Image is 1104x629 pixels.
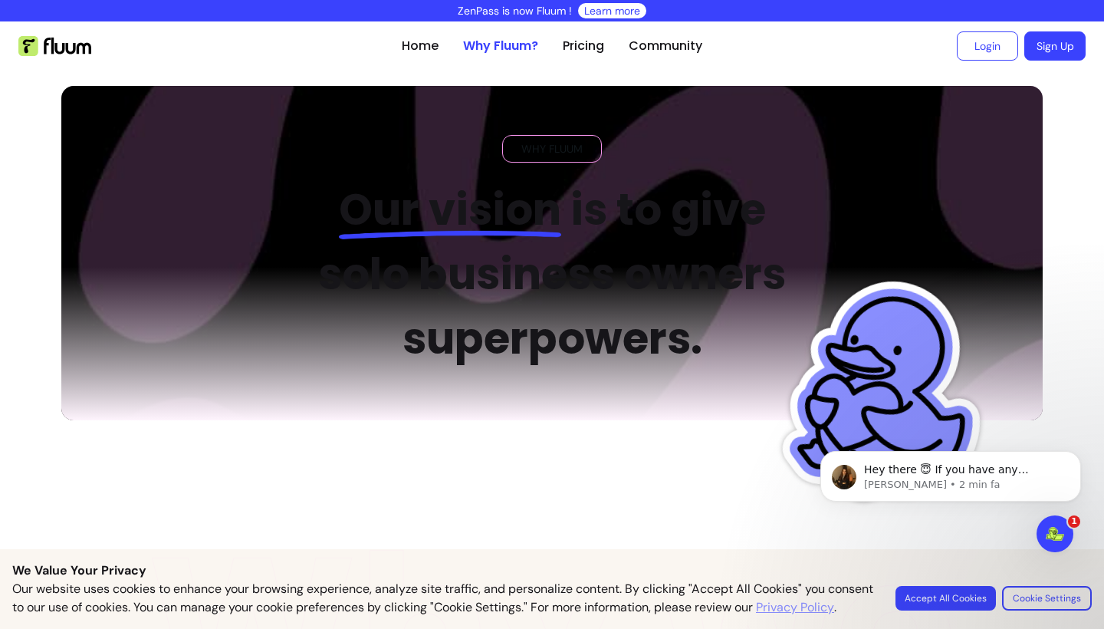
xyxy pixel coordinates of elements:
[515,141,589,156] span: WHY FLUUM
[458,3,572,18] p: ZenPass is now Fluum !
[797,419,1104,588] iframe: Intercom notifications messaggio
[769,243,1010,545] img: Fluum Duck sticker
[1068,515,1080,528] span: 1
[339,179,561,240] span: Our vision
[463,37,538,55] a: Why Fluum?
[584,3,640,18] a: Learn more
[402,37,439,55] a: Home
[18,36,91,56] img: Fluum Logo
[1024,31,1086,61] a: Sign Up
[895,586,996,611] button: Accept All Cookies
[957,31,1018,61] a: Login
[12,580,877,617] p: Our website uses cookies to enhance your browsing experience, analyze site traffic, and personali...
[563,37,604,55] a: Pricing
[12,561,1092,580] p: We Value Your Privacy
[293,178,812,371] h2: is to give solo business owners superpowers.
[1002,586,1092,611] button: Cookie Settings
[629,37,702,55] a: Community
[1037,515,1073,552] iframe: Intercom live chat
[756,598,834,617] a: Privacy Policy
